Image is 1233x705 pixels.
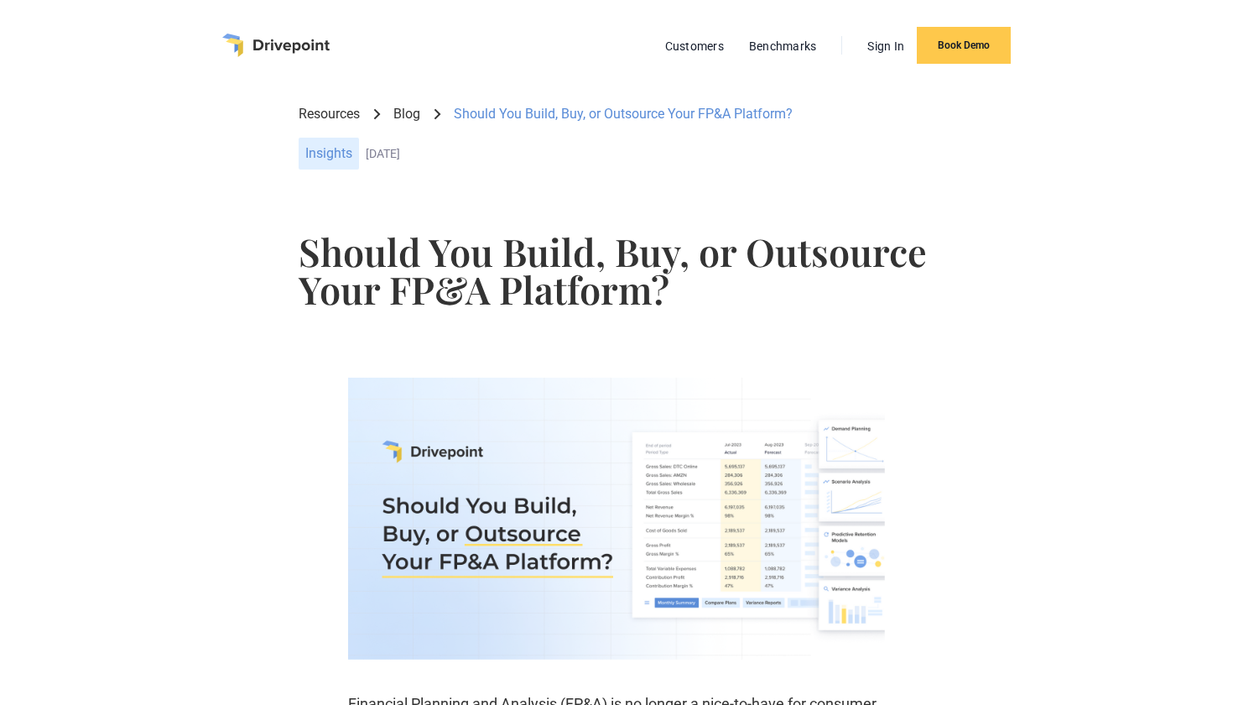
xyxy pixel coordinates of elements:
[366,147,934,161] div: [DATE]
[859,35,913,57] a: Sign In
[741,35,825,57] a: Benchmarks
[454,105,793,123] div: Should You Build, Buy, or Outsource Your FP&A Platform?
[299,105,360,123] a: Resources
[222,34,330,57] a: home
[299,232,934,308] h1: Should You Build, Buy, or Outsource Your FP&A Platform?
[393,105,420,123] a: Blog
[299,138,359,170] div: Insights
[657,35,732,57] a: Customers
[917,27,1011,64] a: Book Demo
